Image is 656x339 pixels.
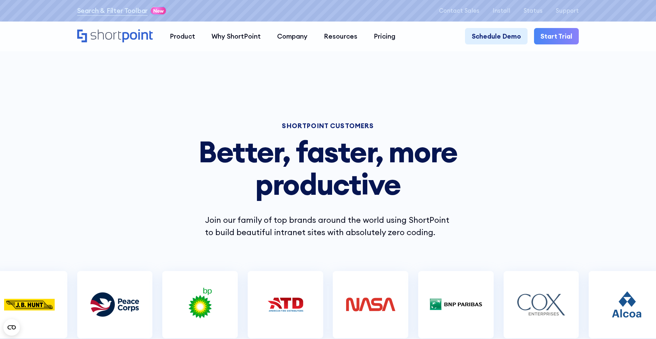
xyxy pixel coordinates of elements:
[269,28,316,44] a: Company
[3,319,20,336] button: Open CMP widget
[439,8,479,14] a: Contact Sales
[493,8,510,14] a: Install
[211,31,261,41] div: Why ShortPoint
[533,260,656,339] iframe: Chat Widget
[2,287,57,322] img: logo JB Hunt
[170,31,195,41] div: Product
[258,287,313,322] img: logo ATD
[162,28,203,44] a: Product
[184,135,471,200] h2: Better, faster, more productive
[173,287,228,322] img: logo bp France
[428,287,483,322] img: logo BNP Paribas
[203,28,269,44] a: Why ShortPoint
[77,29,153,44] a: Home
[316,28,366,44] a: Resources
[324,31,357,41] div: Resources
[77,6,148,16] a: Search & Filter Toolbar
[465,28,527,44] a: Schedule Demo
[523,8,543,14] a: Status
[277,31,307,41] div: Company
[184,123,471,129] h1: SHORTPOINT CUSTOMERS
[366,28,404,44] a: Pricing
[205,214,451,238] p: Join our family of top brands around the world using ShortPoint to build beautiful intranet sites...
[556,8,579,14] a: Support
[374,31,395,41] div: Pricing
[534,28,579,44] a: Start Trial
